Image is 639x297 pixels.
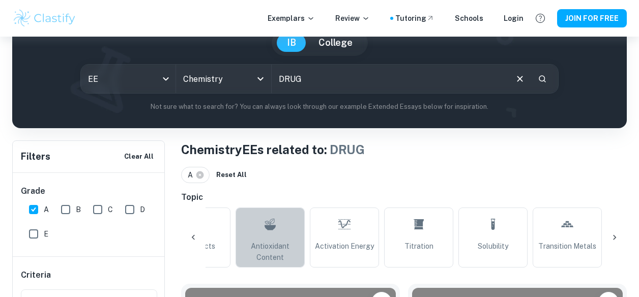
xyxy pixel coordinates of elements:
[532,10,549,27] button: Help and Feedback
[404,241,433,252] span: Titration
[272,65,506,93] input: E.g. enthalpy of combustion, Winkler method, phosphate and temperature...
[181,191,627,203] h6: Topic
[315,241,374,252] span: Activation Energy
[188,169,197,181] span: A
[510,69,530,88] button: Clear
[538,241,596,252] span: Transition Metals
[44,228,48,240] span: E
[504,13,524,24] a: Login
[240,241,300,263] span: Antioxidant Content
[557,9,627,27] button: JOIN FOR FREE
[268,13,315,24] p: Exemplars
[81,65,176,93] div: EE
[330,142,365,157] span: DRUG
[214,167,249,183] button: Reset All
[253,72,268,86] button: Open
[12,8,77,28] img: Clastify logo
[21,150,50,164] h6: Filters
[534,70,551,87] button: Search
[478,241,508,252] span: Solubility
[20,102,619,112] p: Not sure what to search for? You can always look through our example Extended Essays below for in...
[181,167,210,183] div: A
[277,34,306,52] button: IB
[395,13,434,24] a: Tutoring
[335,13,370,24] p: Review
[181,140,627,159] h1: Chemistry EEs related to:
[308,34,363,52] button: College
[21,185,157,197] h6: Grade
[140,204,145,215] span: D
[21,269,51,281] h6: Criteria
[44,204,49,215] span: A
[108,204,113,215] span: C
[122,149,156,164] button: Clear All
[76,204,81,215] span: B
[455,13,483,24] a: Schools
